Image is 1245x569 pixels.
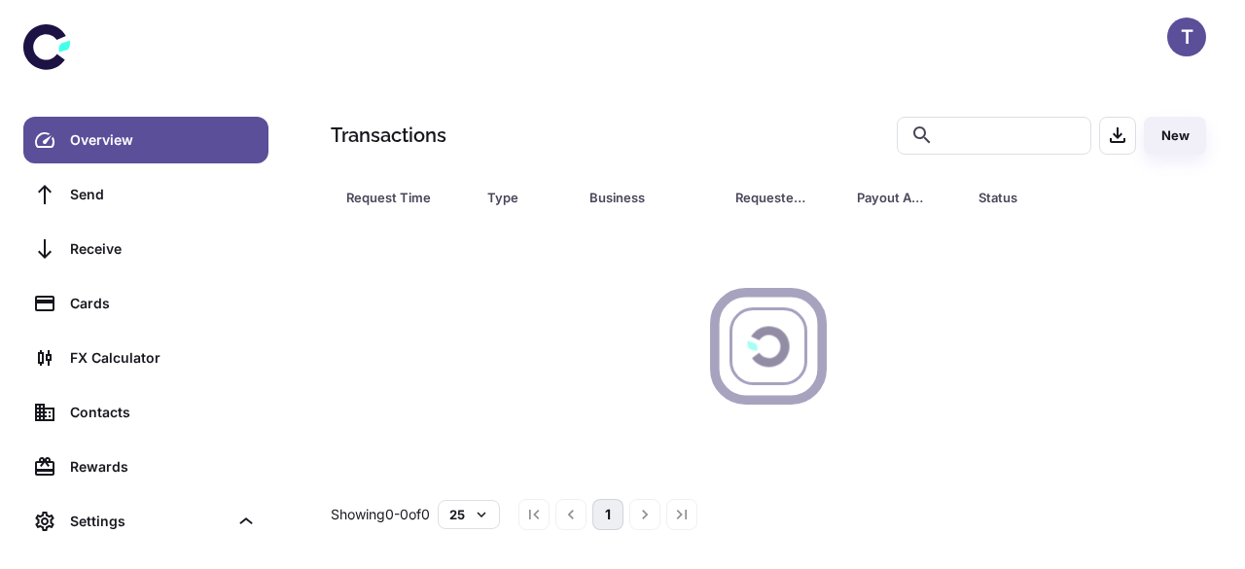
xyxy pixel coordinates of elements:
div: Request Time [346,184,439,211]
div: Cards [70,293,257,314]
span: Payout Amount [857,184,955,211]
span: Type [487,184,566,211]
div: Settings [23,498,268,545]
span: Requested Amount [735,184,834,211]
div: Receive [70,238,257,260]
button: New [1144,117,1206,155]
div: Status [978,184,1100,211]
span: Status [978,184,1125,211]
a: Send [23,171,268,218]
span: Request Time [346,184,464,211]
button: T [1167,18,1206,56]
div: Type [487,184,541,211]
div: Contacts [70,402,257,423]
div: FX Calculator [70,347,257,369]
a: Receive [23,226,268,272]
div: Payout Amount [857,184,930,211]
div: Send [70,184,257,205]
a: Contacts [23,389,268,436]
nav: pagination navigation [516,499,700,530]
div: Rewards [70,456,257,478]
button: page 1 [592,499,623,530]
a: Rewards [23,444,268,490]
div: Settings [70,511,228,532]
h1: Transactions [331,121,446,150]
p: Showing 0-0 of 0 [331,504,430,525]
a: FX Calculator [23,335,268,381]
div: Overview [70,129,257,151]
a: Cards [23,280,268,327]
a: Overview [23,117,268,163]
button: 25 [438,500,500,529]
div: Requested Amount [735,184,808,211]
